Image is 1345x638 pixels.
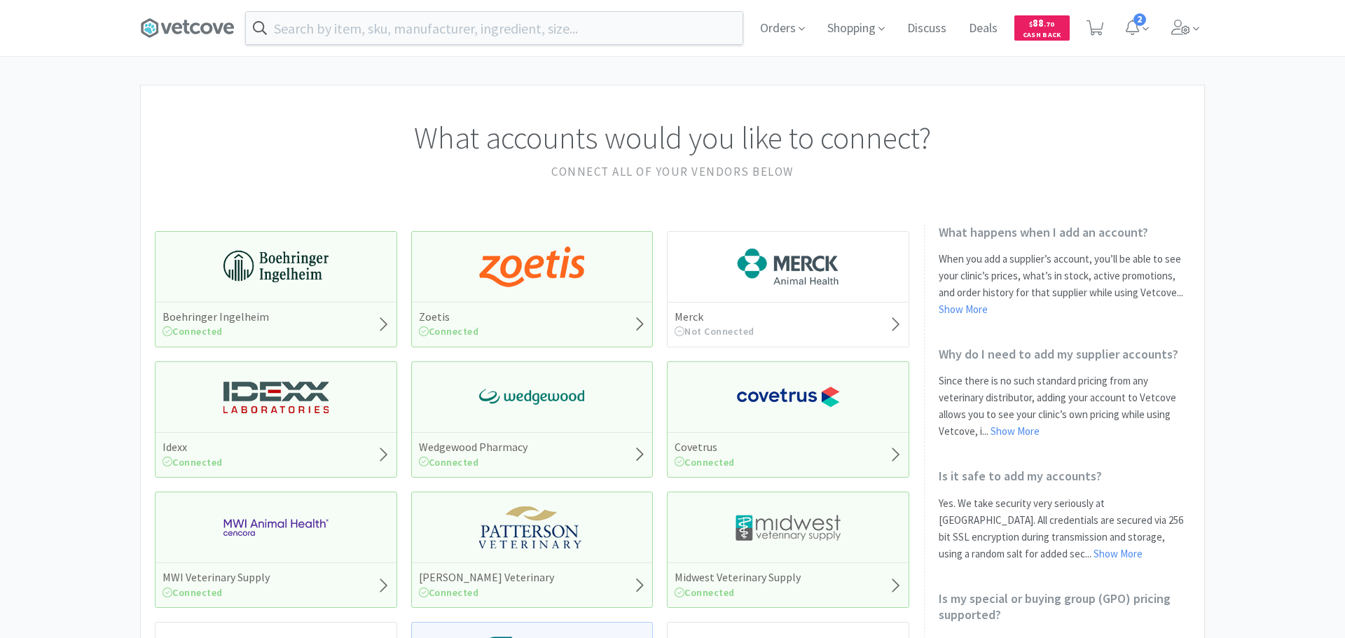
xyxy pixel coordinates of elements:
h5: MWI Veterinary Supply [163,570,270,585]
span: $ [1029,20,1033,29]
span: Connected [675,586,735,599]
span: Connected [675,456,735,469]
h5: Midwest Veterinary Supply [675,570,801,585]
span: 2 [1133,13,1146,26]
span: 88 [1029,16,1054,29]
h5: Wedgewood Pharmacy [419,440,527,455]
a: Discuss [902,22,952,35]
h5: Covetrus [675,440,735,455]
p: When you add a supplier’s account, you’ll be able to see your clinic’s prices, what’s in stock, a... [939,251,1190,318]
img: e40baf8987b14801afb1611fffac9ca4_8.png [479,376,584,418]
a: Deals [963,22,1003,35]
span: Connected [163,456,223,469]
span: Connected [419,325,479,338]
h5: Idexx [163,440,223,455]
img: f5e969b455434c6296c6d81ef179fa71_3.png [479,506,584,548]
span: Connected [163,325,223,338]
img: f6b2451649754179b5b4e0c70c3f7cb0_2.png [223,506,329,548]
img: 730db3968b864e76bcafd0174db25112_22.png [223,246,329,288]
span: Connected [419,456,479,469]
p: Yes. We take security very seriously at [GEOGRAPHIC_DATA]. All credentials are secured via 256 bi... [939,495,1190,562]
img: 6d7abf38e3b8462597f4a2f88dede81e_176.png [736,246,841,288]
h5: Merck [675,310,754,324]
p: Since there is no such standard pricing from any veterinary distributor, adding your account to V... [939,373,1190,440]
img: 13250b0087d44d67bb1668360c5632f9_13.png [223,376,329,418]
img: a673e5ab4e5e497494167fe422e9a3ab.png [479,246,584,288]
h2: Why do I need to add my supplier accounts? [939,346,1190,362]
a: Show More [939,303,988,316]
input: Search by item, sku, manufacturer, ingredient, size... [246,12,743,44]
h5: [PERSON_NAME] Veterinary [419,570,554,585]
span: Cash Back [1023,32,1061,41]
h1: What accounts would you like to connect? [155,113,1190,162]
a: $88.70Cash Back [1014,9,1070,47]
a: Show More [991,424,1040,438]
img: 4dd14cff54a648ac9e977f0c5da9bc2e_5.png [736,506,841,548]
a: Show More [1094,547,1143,560]
h5: Zoetis [419,310,479,324]
h2: What happens when I add an account? [939,224,1190,240]
img: 77fca1acd8b6420a9015268ca798ef17_1.png [736,376,841,418]
h2: Connect all of your vendors below [155,162,1190,181]
h5: Boehringer Ingelheim [163,310,269,324]
span: Connected [163,586,223,599]
h2: Is it safe to add my accounts? [939,468,1190,484]
span: Connected [419,586,479,599]
h2: Is my special or buying group (GPO) pricing supported? [939,590,1190,623]
span: . 70 [1044,20,1054,29]
span: Not Connected [675,325,754,338]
